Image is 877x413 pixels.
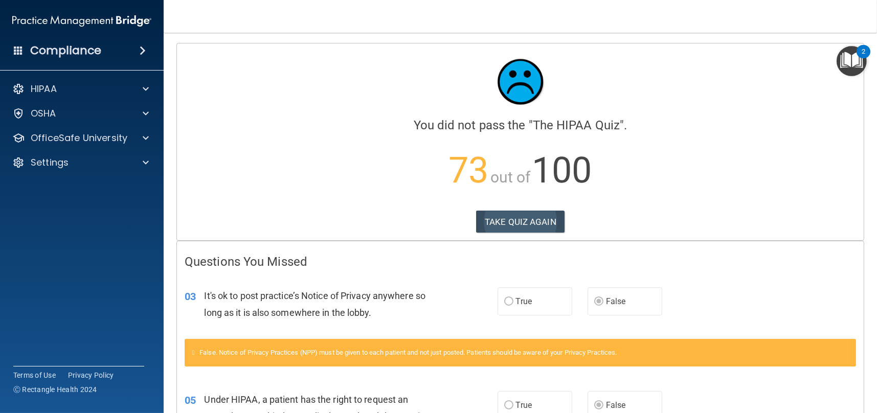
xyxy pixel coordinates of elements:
a: Privacy Policy [68,370,114,380]
span: The HIPAA Quiz [533,118,620,132]
p: OSHA [31,107,56,120]
p: OfficeSafe University [31,132,127,144]
span: False [606,400,626,410]
a: HIPAA [12,83,149,95]
span: out of [490,168,531,186]
div: 2 [862,52,865,65]
span: True [516,296,532,306]
input: False [594,298,603,306]
img: sad_face.ecc698e2.jpg [490,51,551,112]
h4: Compliance [30,43,101,58]
span: 03 [185,290,196,303]
h4: Questions You Missed [185,255,856,268]
span: False [606,296,626,306]
a: Settings [12,156,149,169]
span: It's ok to post practice’s Notice of Privacy anywhere so long as it is also somewhere in the lobby. [204,290,425,318]
a: Terms of Use [13,370,56,380]
span: 05 [185,394,196,406]
span: Ⓒ Rectangle Health 2024 [13,384,97,395]
input: False [594,402,603,409]
span: 100 [532,149,592,191]
p: HIPAA [31,83,57,95]
h4: You did not pass the " ". [185,119,856,132]
button: Open Resource Center, 2 new notifications [837,46,867,76]
p: Settings [31,156,69,169]
span: 73 [448,149,488,191]
a: OSHA [12,107,149,120]
button: TAKE QUIZ AGAIN [476,211,565,233]
iframe: Drift Widget Chat Controller [826,342,865,381]
span: True [516,400,532,410]
input: True [504,402,513,409]
input: True [504,298,513,306]
img: PMB logo [12,11,151,31]
a: OfficeSafe University [12,132,149,144]
span: False. Notice of Privacy Practices (NPP) must be given to each patient and not just posted. Patie... [199,349,617,356]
